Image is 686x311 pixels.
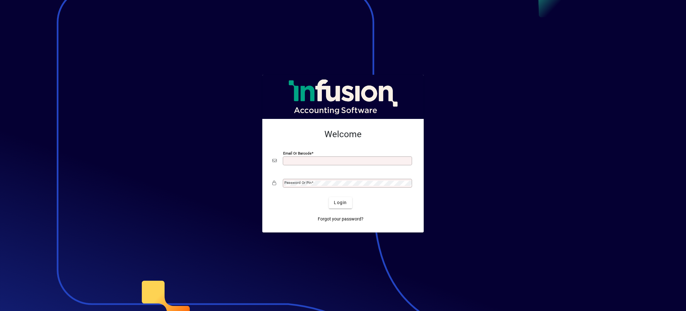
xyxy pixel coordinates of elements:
[272,129,414,140] h2: Welcome
[315,214,366,225] a: Forgot your password?
[283,151,311,155] mat-label: Email or Barcode
[284,180,311,185] mat-label: Password or Pin
[318,216,363,222] span: Forgot your password?
[329,197,352,208] button: Login
[334,199,347,206] span: Login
